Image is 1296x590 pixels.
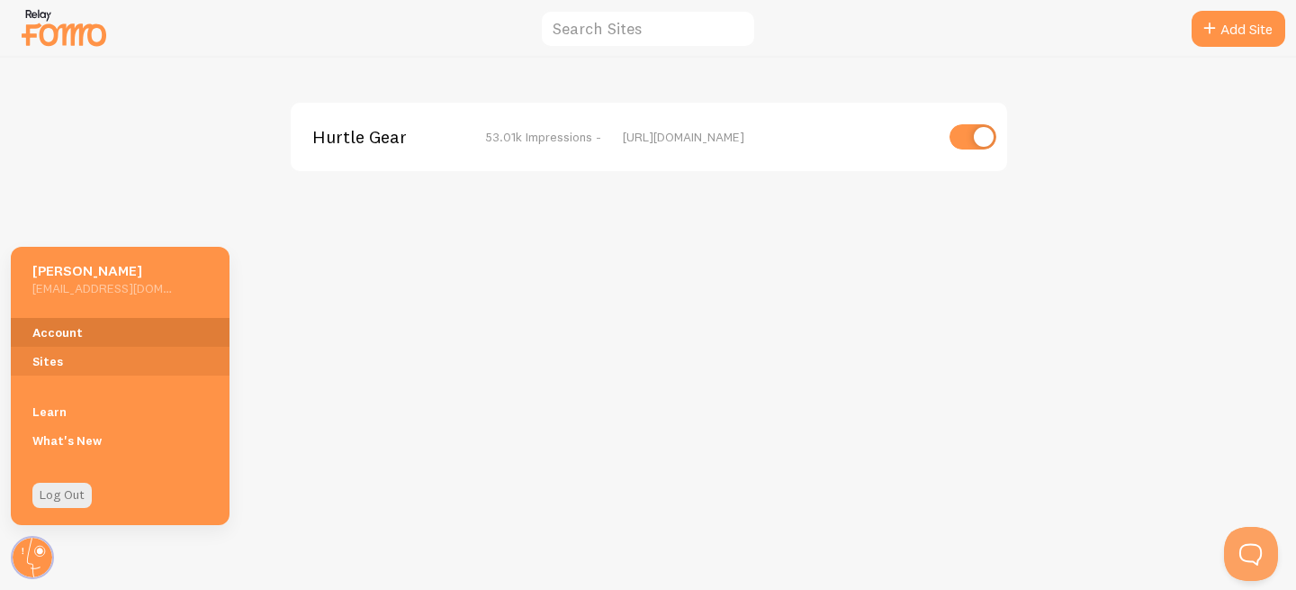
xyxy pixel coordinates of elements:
[485,129,601,145] span: 53.01k Impressions -
[11,347,229,376] a: Sites
[11,318,229,347] a: Account
[623,129,933,145] div: [URL][DOMAIN_NAME]
[32,280,172,296] h5: [EMAIL_ADDRESS][DOMAIN_NAME]
[11,426,229,455] a: What's New
[1224,527,1278,581] iframe: Help Scout Beacon - Open
[312,129,457,145] span: Hurtle Gear
[32,261,172,280] h5: [PERSON_NAME]
[19,5,109,50] img: fomo-relay-logo-orange.svg
[11,397,229,426] a: Learn
[32,483,92,508] a: Log Out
